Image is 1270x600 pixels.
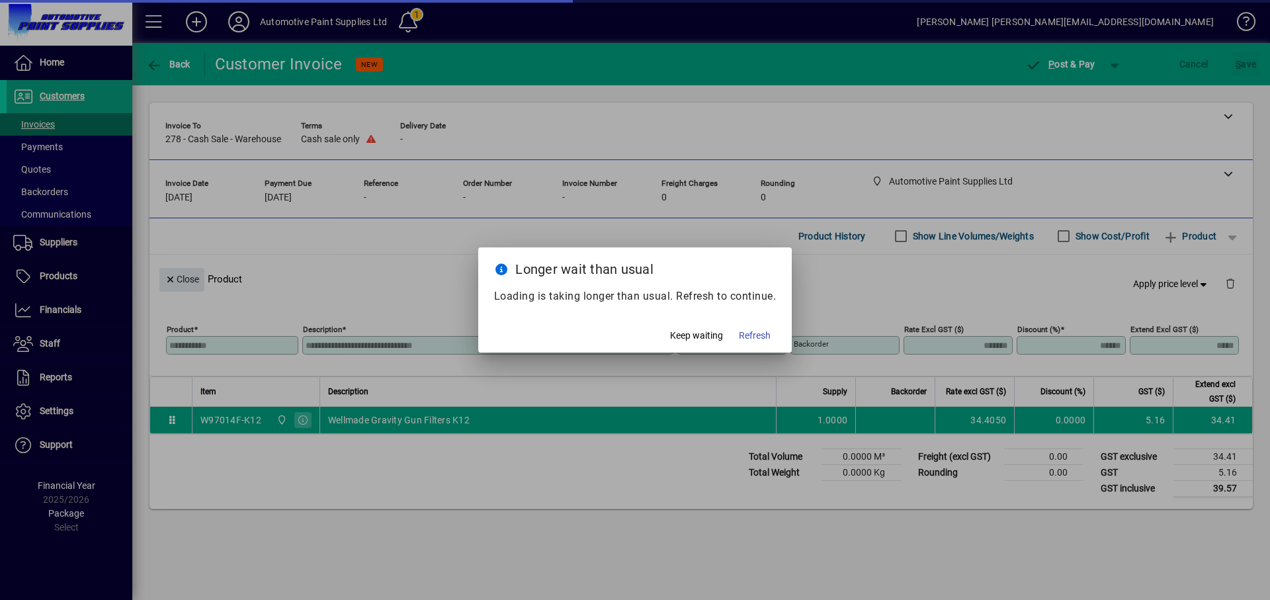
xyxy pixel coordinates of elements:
span: Keep waiting [670,329,723,343]
span: Longer wait than usual [515,261,654,277]
p: Loading is taking longer than usual. Refresh to continue. [494,288,777,304]
span: Refresh [739,329,771,343]
button: Refresh [734,323,776,347]
button: Keep waiting [665,323,728,347]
